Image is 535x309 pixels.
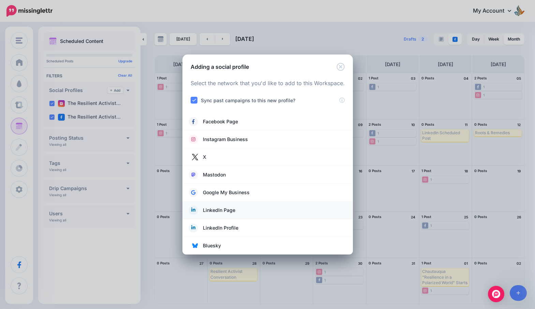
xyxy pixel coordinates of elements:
[203,242,221,250] span: Bluesky
[337,63,345,71] button: Close
[201,96,295,104] label: Sync past campaigns to this new profile?
[488,286,504,302] div: Open Intercom Messenger
[189,152,346,162] a: X
[203,206,235,214] span: LinkedIn Page
[189,205,346,215] a: LinkedIn Page
[189,135,346,144] a: Instagram Business
[203,118,238,126] span: Facebook Page
[191,63,249,71] h5: Adding a social profile
[203,224,238,232] span: LinkedIn Profile
[203,171,226,179] span: Mastodon
[189,170,346,180] a: Mastodon
[203,135,248,143] span: Instagram Business
[189,223,346,233] a: LinkedIn Profile
[189,188,346,197] a: Google My Business
[190,152,200,163] img: twitter.jpg
[189,117,346,126] a: Facebook Page
[191,79,345,88] p: Select the network that you'd like to add to this Workspace.
[203,188,250,197] span: Google My Business
[192,243,198,248] img: bluesky.png
[203,153,206,161] span: X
